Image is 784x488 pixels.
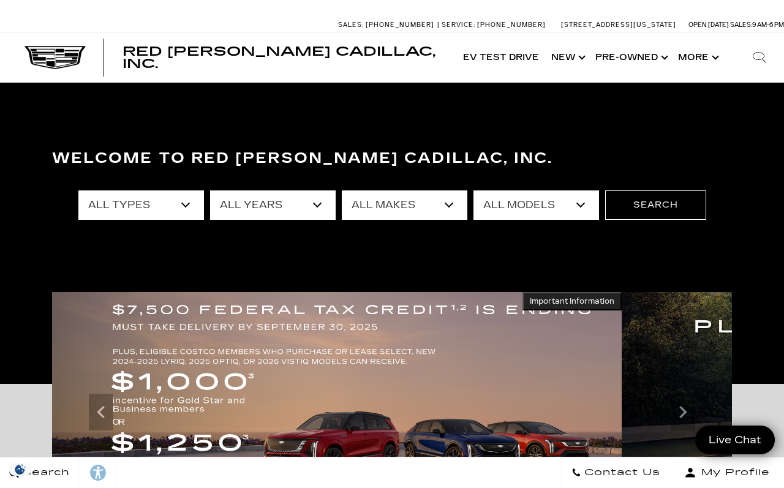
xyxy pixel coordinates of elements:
[530,296,614,306] span: Important Information
[730,21,752,29] span: Sales:
[581,464,660,481] span: Contact Us
[457,33,545,82] a: EV Test Drive
[123,45,445,70] a: Red [PERSON_NAME] Cadillac, Inc.
[688,21,729,29] span: Open [DATE]
[589,33,672,82] a: Pre-Owned
[703,433,767,447] span: Live Chat
[473,190,599,220] select: Filter by model
[6,463,34,476] section: Click to Open Cookie Consent Modal
[366,21,434,29] span: [PHONE_NUMBER]
[338,21,437,28] a: Sales: [PHONE_NUMBER]
[671,394,695,430] div: Next
[89,394,113,430] div: Previous
[605,190,706,220] button: Search
[696,464,770,481] span: My Profile
[561,21,676,29] a: [STREET_ADDRESS][US_STATE]
[52,146,732,171] h3: Welcome to Red [PERSON_NAME] Cadillac, Inc.
[6,463,34,476] img: Opt-Out Icon
[545,33,589,82] a: New
[342,190,467,220] select: Filter by make
[670,457,784,488] button: Open user profile menu
[338,21,364,29] span: Sales:
[695,426,775,454] a: Live Chat
[210,190,336,220] select: Filter by year
[437,21,549,28] a: Service: [PHONE_NUMBER]
[477,21,546,29] span: [PHONE_NUMBER]
[123,44,435,71] span: Red [PERSON_NAME] Cadillac, Inc.
[522,292,622,310] button: Important Information
[78,190,204,220] select: Filter by type
[24,46,86,69] img: Cadillac Dark Logo with Cadillac White Text
[672,33,723,82] button: More
[19,464,70,481] span: Search
[562,457,670,488] a: Contact Us
[752,21,784,29] span: 9 AM-6 PM
[442,21,475,29] span: Service:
